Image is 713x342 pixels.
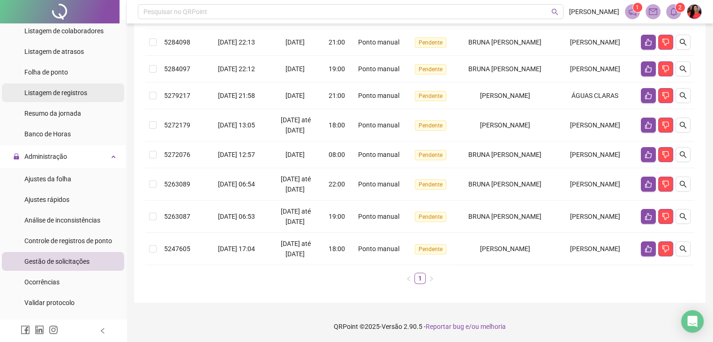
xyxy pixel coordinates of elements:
[649,7,657,16] span: mail
[358,180,399,188] span: Ponto manual
[329,92,345,99] span: 21:00
[679,121,687,129] span: search
[24,110,81,117] span: Resumo da jornada
[281,208,311,225] span: [DATE] até [DATE]
[164,121,190,129] span: 5272179
[645,92,652,99] span: like
[21,325,30,335] span: facebook
[218,38,255,46] span: [DATE] 22:13
[415,120,446,131] span: Pendente
[218,151,255,158] span: [DATE] 12:57
[645,180,652,188] span: like
[285,92,305,99] span: [DATE]
[633,3,642,12] sup: 1
[669,7,678,16] span: bell
[553,56,637,82] td: [PERSON_NAME]
[415,91,446,101] span: Pendente
[358,245,399,253] span: Ponto manual
[553,233,637,265] td: [PERSON_NAME]
[480,121,530,129] span: [PERSON_NAME]
[24,153,67,160] span: Administração
[662,38,669,46] span: dislike
[24,48,84,55] span: Listagem de atrasos
[164,38,190,46] span: 5284098
[24,237,112,245] span: Controle de registros de ponto
[645,65,652,73] span: like
[403,273,414,284] li: Página anterior
[662,213,669,220] span: dislike
[329,65,345,73] span: 19:00
[468,213,541,220] span: BRUNA [PERSON_NAME]
[480,92,530,99] span: [PERSON_NAME]
[164,92,190,99] span: 5279217
[24,299,75,306] span: Validar protocolo
[662,245,669,253] span: dislike
[415,244,446,254] span: Pendente
[415,179,446,190] span: Pendente
[164,151,190,158] span: 5272076
[662,121,669,129] span: dislike
[645,151,652,158] span: like
[415,212,446,222] span: Pendente
[281,116,311,134] span: [DATE] até [DATE]
[415,150,446,160] span: Pendente
[645,121,652,129] span: like
[24,278,60,286] span: Ocorrências
[281,175,311,193] span: [DATE] até [DATE]
[468,38,541,46] span: BRUNA [PERSON_NAME]
[329,38,345,46] span: 21:00
[358,213,399,220] span: Ponto manual
[358,121,399,129] span: Ponto manual
[679,245,687,253] span: search
[414,273,426,284] li: 1
[35,325,44,335] span: linkedin
[679,180,687,188] span: search
[329,213,345,220] span: 19:00
[382,323,402,330] span: Versão
[553,82,637,109] td: ÁGUAS CLARAS
[24,258,90,265] span: Gestão de solicitações
[99,327,106,334] span: left
[358,151,399,158] span: Ponto manual
[679,151,687,158] span: search
[49,325,58,335] span: instagram
[426,323,506,330] span: Reportar bug e/ou melhoria
[164,245,190,253] span: 5247605
[553,141,637,168] td: [PERSON_NAME]
[468,180,541,188] span: BRUNA [PERSON_NAME]
[24,175,71,183] span: Ajustes da folha
[675,3,685,12] sup: 2
[553,109,637,141] td: [PERSON_NAME]
[679,65,687,73] span: search
[681,310,704,333] div: Open Intercom Messenger
[415,273,425,283] a: 1
[329,151,345,158] span: 08:00
[24,130,71,138] span: Banco de Horas
[164,65,190,73] span: 5284097
[468,65,541,73] span: BRUNA [PERSON_NAME]
[403,273,414,284] button: left
[218,180,255,188] span: [DATE] 06:54
[285,38,305,46] span: [DATE]
[13,153,20,160] span: lock
[645,38,652,46] span: like
[358,92,399,99] span: Ponto manual
[164,213,190,220] span: 5263087
[679,213,687,220] span: search
[426,273,437,284] li: Próxima página
[553,29,637,56] td: [PERSON_NAME]
[645,245,652,253] span: like
[281,240,311,258] span: [DATE] até [DATE]
[480,245,530,253] span: [PERSON_NAME]
[24,27,104,35] span: Listagem de colaboradores
[285,65,305,73] span: [DATE]
[24,89,87,97] span: Listagem de registros
[553,168,637,201] td: [PERSON_NAME]
[358,65,399,73] span: Ponto manual
[218,213,255,220] span: [DATE] 06:53
[329,180,345,188] span: 22:00
[662,151,669,158] span: dislike
[551,8,558,15] span: search
[329,245,345,253] span: 18:00
[358,38,399,46] span: Ponto manual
